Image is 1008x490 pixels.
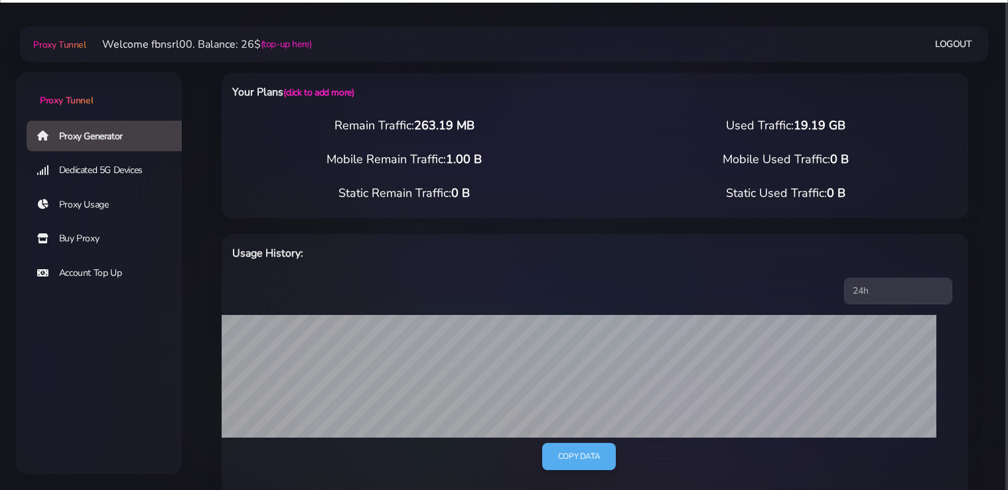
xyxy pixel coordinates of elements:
a: Copy data [542,443,616,470]
h6: Usage History: [232,245,649,262]
li: Welcome fbnsrl00. Balance: 26$ [86,36,312,52]
a: Dedicated 5G Devices [27,155,192,186]
span: 0 B [827,185,845,201]
iframe: Webchat Widget [944,426,991,473]
span: 0 B [451,185,470,201]
h6: Your Plans [232,84,649,101]
a: Proxy Tunnel [16,72,182,107]
span: Proxy Tunnel [40,94,93,107]
a: Account Top Up [27,258,192,288]
div: Used Traffic: [595,117,977,135]
a: Proxy Generator [27,121,192,151]
span: 263.19 MB [414,117,474,133]
a: Proxy Tunnel [31,34,86,55]
div: Remain Traffic: [214,117,595,135]
div: Mobile Remain Traffic: [214,151,595,168]
a: Buy Proxy [27,223,192,254]
div: Static Used Traffic: [595,184,977,202]
a: (top-up here) [261,37,312,51]
span: Proxy Tunnel [33,38,86,51]
span: 19.19 GB [794,117,845,133]
a: (click to add more) [283,86,354,99]
span: 0 B [830,151,849,167]
a: Logout [935,32,972,56]
div: Static Remain Traffic: [214,184,595,202]
span: 1.00 B [446,151,482,167]
a: Proxy Usage [27,190,192,220]
div: Mobile Used Traffic: [595,151,977,168]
